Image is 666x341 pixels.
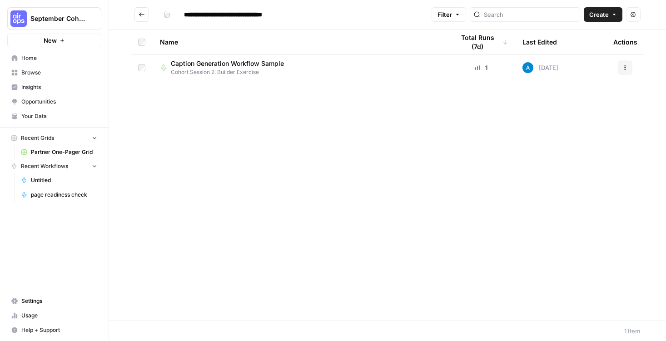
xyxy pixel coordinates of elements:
a: Your Data [7,109,101,124]
span: September Cohort [30,14,85,23]
div: [DATE] [522,62,558,73]
a: Home [7,51,101,65]
a: page readiness check [17,188,101,202]
a: Settings [7,294,101,308]
button: Create [584,7,622,22]
button: Workspace: September Cohort [7,7,101,30]
a: Insights [7,80,101,94]
img: o3cqybgnmipr355j8nz4zpq1mc6x [522,62,533,73]
a: Caption Generation Workflow SampleCohort Session 2: Builder Exercise [160,59,440,76]
span: Caption Generation Workflow Sample [171,59,284,68]
span: Filter [437,10,452,19]
span: Recent Grids [21,134,54,142]
span: Opportunities [21,98,97,106]
div: Actions [613,30,637,54]
button: Help + Support [7,323,101,337]
a: Opportunities [7,94,101,109]
img: September Cohort Logo [10,10,27,27]
span: Your Data [21,112,97,120]
span: Create [589,10,609,19]
button: Filter [432,7,466,22]
button: Recent Grids [7,131,101,145]
button: New [7,34,101,47]
span: page readiness check [31,191,97,199]
div: Last Edited [522,30,557,54]
button: Go back [134,7,149,22]
div: Name [160,30,440,54]
span: Home [21,54,97,62]
span: Settings [21,297,97,305]
a: Usage [7,308,101,323]
div: Total Runs (7d) [454,30,508,54]
span: Cohort Session 2: Builder Exercise [171,68,291,76]
div: 1 [454,63,508,72]
button: Recent Workflows [7,159,101,173]
span: Browse [21,69,97,77]
div: 1 Item [624,326,641,336]
a: Untitled [17,173,101,188]
span: New [44,36,57,45]
span: Help + Support [21,326,97,334]
span: Insights [21,83,97,91]
span: Usage [21,311,97,320]
span: Recent Workflows [21,162,68,170]
a: Browse [7,65,101,80]
span: Partner One-Pager Grid [31,148,97,156]
input: Search [484,10,576,19]
a: Partner One-Pager Grid [17,145,101,159]
span: Untitled [31,176,97,184]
